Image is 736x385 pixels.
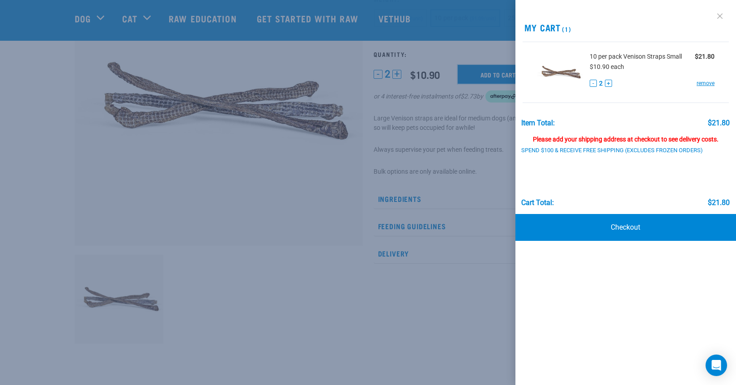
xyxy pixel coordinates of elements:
span: (1) [561,27,571,30]
button: + [605,80,612,87]
div: Please add your shipping address at checkout to see delivery costs. [521,127,730,143]
img: Venison Straps Small [537,49,583,95]
span: 10 per pack Venison Straps Small [590,52,682,61]
div: Item Total: [521,119,555,127]
span: 2 [599,79,603,88]
div: Open Intercom Messenger [706,355,727,376]
button: - [590,80,597,87]
div: Cart total: [521,199,554,207]
div: $21.80 [708,199,730,207]
div: $21.80 [708,119,730,127]
span: $10.90 each [590,63,624,70]
a: remove [697,79,715,87]
div: Spend $100 & Receive Free Shipping (Excludes Frozen Orders) [521,147,714,154]
strong: $21.80 [695,53,715,60]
